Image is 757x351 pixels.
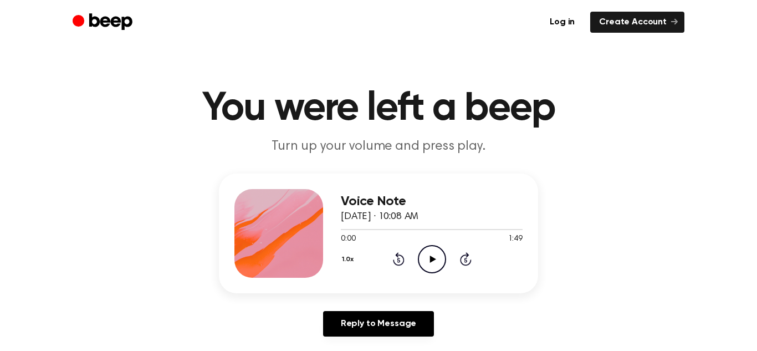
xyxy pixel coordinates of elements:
a: Log in [541,12,584,33]
h1: You were left a beep [95,89,662,129]
span: 1:49 [508,233,523,245]
a: Reply to Message [323,311,434,337]
a: Create Account [590,12,684,33]
h3: Voice Note [341,194,523,209]
button: 1.0x [341,250,358,269]
p: Turn up your volume and press play. [166,138,591,156]
span: 0:00 [341,233,355,245]
span: [DATE] · 10:08 AM [341,212,418,222]
a: Beep [73,12,135,33]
